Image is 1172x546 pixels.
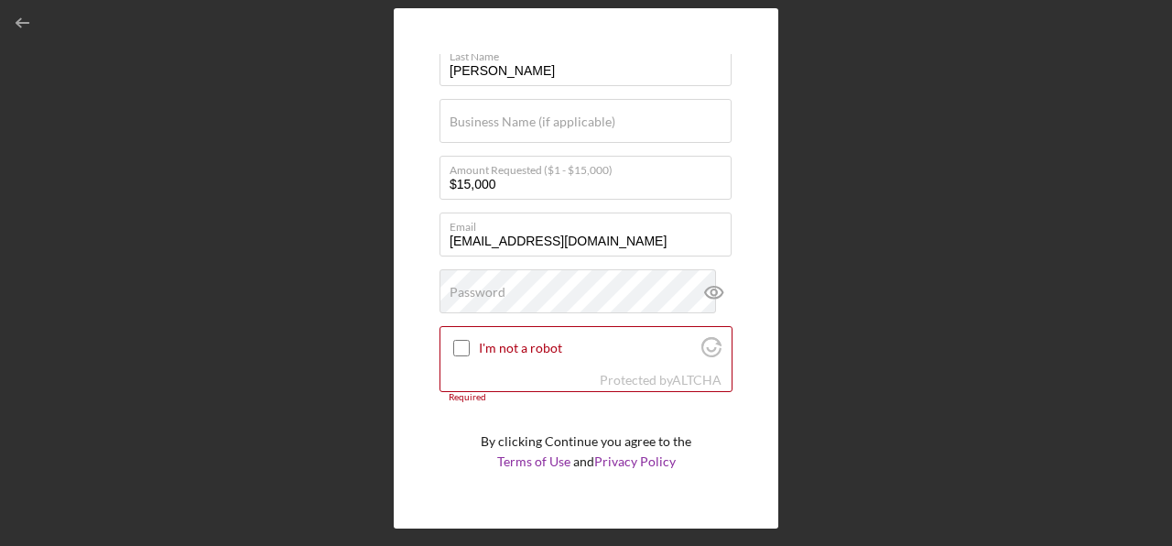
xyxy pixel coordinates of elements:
label: Amount Requested ($1 - $15,000) [450,157,732,177]
a: Visit Altcha.org [672,372,722,388]
label: Password [450,285,505,300]
label: Email [450,213,732,234]
p: By clicking Continue you agree to the and [481,431,691,473]
label: I'm not a robot [479,341,696,355]
a: Terms of Use [497,453,570,469]
div: Required [439,392,732,403]
label: Business Name (if applicable) [450,115,615,129]
a: Visit Altcha.org [701,344,722,360]
a: Privacy Policy [594,453,676,469]
div: Protected by [600,373,722,388]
